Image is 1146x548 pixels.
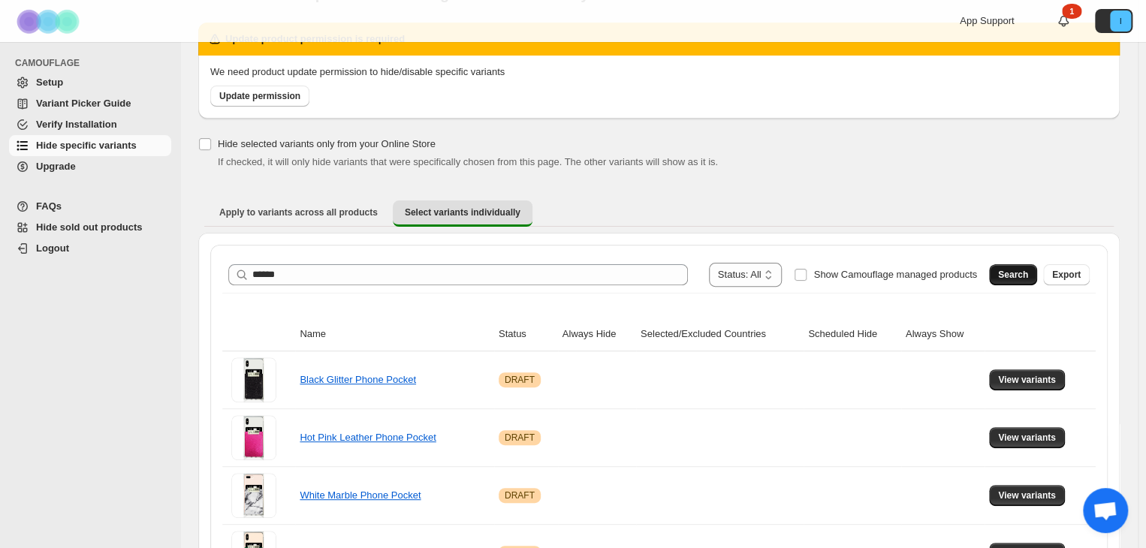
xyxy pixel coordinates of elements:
[558,318,636,351] th: Always Hide
[636,318,804,351] th: Selected/Excluded Countries
[210,86,309,107] a: Update permission
[998,269,1028,281] span: Search
[998,374,1056,386] span: View variants
[1095,9,1132,33] button: Avatar with initials I
[9,114,171,135] a: Verify Installation
[36,119,117,130] span: Verify Installation
[393,200,532,227] button: Select variants individually
[494,318,558,351] th: Status
[12,1,87,42] img: Camouflage
[901,318,985,351] th: Always Show
[505,374,535,386] span: DRAFT
[989,427,1065,448] button: View variants
[505,489,535,501] span: DRAFT
[218,138,436,149] span: Hide selected variants only from your Online Store
[505,432,535,444] span: DRAFT
[36,77,63,88] span: Setup
[989,264,1037,285] button: Search
[36,161,76,172] span: Upgrade
[9,238,171,259] a: Logout
[300,374,416,385] a: Black Glitter Phone Pocket
[36,140,137,151] span: Hide specific variants
[1056,14,1071,29] a: 1
[300,489,421,501] a: White Marble Phone Pocket
[36,242,69,254] span: Logout
[813,269,977,280] span: Show Camouflage managed products
[9,135,171,156] a: Hide specific variants
[1062,4,1081,19] div: 1
[36,221,143,233] span: Hide sold out products
[210,66,505,77] span: We need product update permission to hide/disable specific variants
[36,98,131,109] span: Variant Picker Guide
[9,156,171,177] a: Upgrade
[998,432,1056,444] span: View variants
[207,200,390,224] button: Apply to variants across all products
[300,432,436,443] a: Hot Pink Leather Phone Pocket
[989,369,1065,390] button: View variants
[9,93,171,114] a: Variant Picker Guide
[998,489,1056,501] span: View variants
[9,72,171,93] a: Setup
[9,217,171,238] a: Hide sold out products
[218,156,718,167] span: If checked, it will only hide variants that were specifically chosen from this page. The other va...
[1043,264,1090,285] button: Export
[1083,488,1128,533] a: Conversa aberta
[295,318,494,351] th: Name
[36,200,62,212] span: FAQs
[989,485,1065,506] button: View variants
[1110,11,1131,32] span: Avatar with initials I
[804,318,901,351] th: Scheduled Hide
[405,206,520,218] span: Select variants individually
[9,196,171,217] a: FAQs
[219,206,378,218] span: Apply to variants across all products
[15,57,173,69] span: CAMOUFLAGE
[219,90,300,102] span: Update permission
[960,15,1014,26] span: App Support
[1052,269,1081,281] span: Export
[1119,17,1121,26] text: I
